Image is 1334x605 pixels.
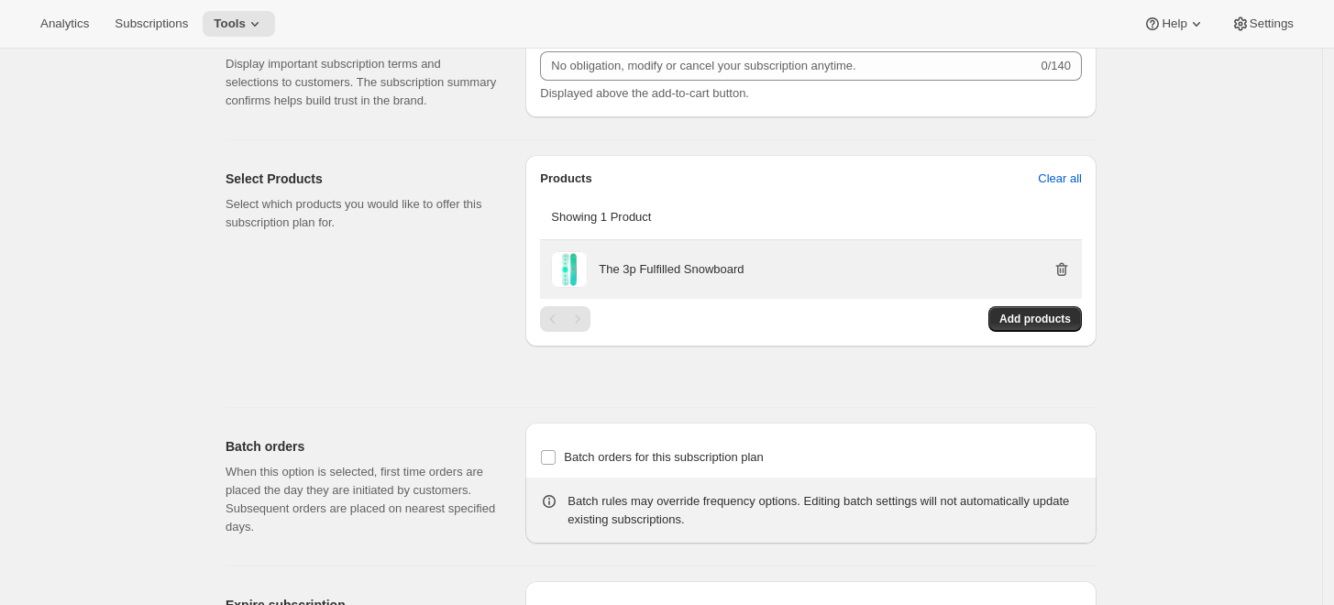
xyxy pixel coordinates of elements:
span: Clear all [1038,170,1082,188]
span: Analytics [40,16,89,31]
button: Tools [203,11,275,37]
p: Display important subscription terms and selections to customers. The subscription summary confir... [226,55,496,110]
p: Products [540,170,591,188]
button: Help [1132,11,1216,37]
p: When this option is selected, first time orders are placed the day they are initiated by customer... [226,463,496,536]
button: Add products [988,306,1082,332]
span: Subscriptions [115,16,188,31]
button: Subscriptions [104,11,199,37]
span: Tools [214,16,246,31]
div: Batch rules may override frequency options. Editing batch settings will not automatically update ... [568,492,1082,529]
p: Select which products you would like to offer this subscription plan for. [226,195,496,232]
p: The 3p Fulfilled Snowboard [599,260,744,279]
span: Showing 1 Product [551,210,651,224]
span: Batch orders for this subscription plan [564,450,764,464]
h2: Select Products [226,170,496,188]
span: Displayed above the add-to-cart button. [540,86,749,100]
span: Settings [1250,16,1294,31]
button: Settings [1220,11,1305,37]
span: Add products [999,312,1071,326]
nav: Pagination [540,306,590,332]
input: No obligation, modify or cancel your subscription anytime. [540,51,1037,81]
img: The 3p Fulfilled Snowboard [551,251,588,288]
span: Help [1162,16,1186,31]
h2: Batch orders [226,437,496,456]
button: Analytics [29,11,100,37]
button: Clear all [1027,164,1093,193]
